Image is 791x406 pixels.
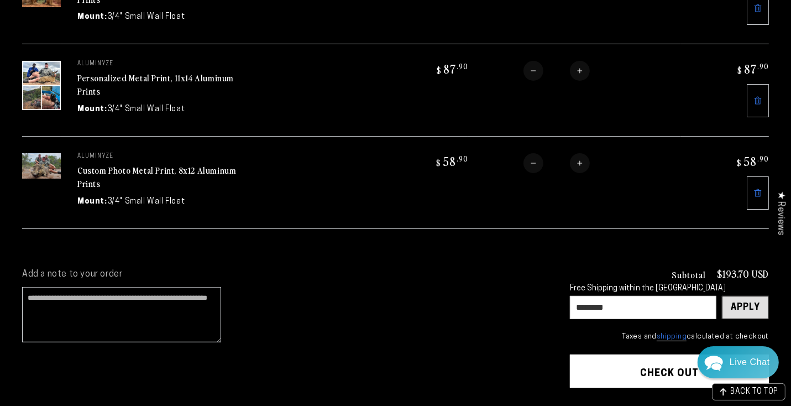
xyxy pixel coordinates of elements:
[672,270,706,279] h3: Subtotal
[730,388,778,396] span: BACK TO TOP
[747,176,769,210] a: Remove 8"x12" Rectangle White Glossy Aluminyzed Photo
[107,196,185,207] dd: 3/4" Small Wall Float
[457,154,468,163] sup: .90
[107,103,185,115] dd: 3/4" Small Wall Float
[737,157,742,168] span: $
[457,61,468,71] sup: .90
[757,61,769,71] sup: .90
[757,154,769,163] sup: .90
[543,153,570,173] input: Quantity for Custom Photo Metal Print, 8x12 Aluminum Prints
[735,153,769,169] bdi: 58
[77,103,107,115] dt: Mount:
[77,11,107,23] dt: Mount:
[570,355,769,388] button: Check out
[436,157,441,168] span: $
[570,331,769,342] small: Taxes and calculated at checkout
[657,333,687,341] a: shipping
[731,296,760,319] div: Apply
[434,153,468,169] bdi: 58
[77,164,236,190] a: Custom Photo Metal Print, 8x12 Aluminum Prints
[770,183,791,244] div: Click to open Judge.me floating reviews tab
[717,269,769,279] p: $193.70 USD
[698,346,779,378] div: Chat widget toggle
[77,71,234,98] a: Personalized Metal Print, 11x14 Aluminum Prints
[543,61,570,81] input: Quantity for Personalized Metal Print, 11x14 Aluminum Prints
[107,11,185,23] dd: 3/4" Small Wall Float
[77,61,243,67] p: aluminyze
[736,61,769,76] bdi: 87
[737,65,742,76] span: $
[570,284,769,294] div: Free Shipping within the [GEOGRAPHIC_DATA]
[435,61,468,76] bdi: 87
[22,153,61,179] img: 8"x12" Rectangle White Glossy Aluminyzed Photo
[747,84,769,117] a: Remove 11"x14" C Rectangle White Glossy Aluminyzed Photo
[22,269,548,280] label: Add a note to your order
[77,153,243,160] p: aluminyze
[437,65,442,76] span: $
[22,61,61,110] img: 11"x14" C Rectangle White Glossy Aluminyzed Photo
[730,346,770,378] div: Contact Us Directly
[77,196,107,207] dt: Mount:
